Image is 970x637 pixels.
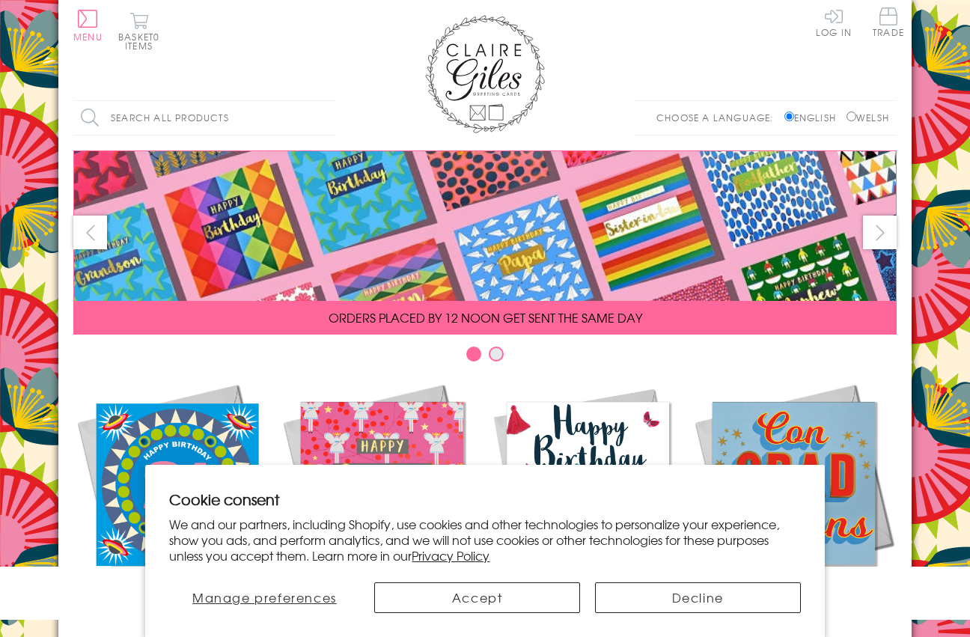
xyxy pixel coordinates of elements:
[73,30,103,43] span: Menu
[169,582,359,613] button: Manage preferences
[73,216,107,249] button: prev
[329,308,642,326] span: ORDERS PLACED BY 12 NOON GET SENT THE SAME DAY
[485,380,691,615] a: Birthdays
[169,516,800,563] p: We and our partners, including Shopify, use cookies and other technologies to personalize your ex...
[873,7,904,40] a: Trade
[873,7,904,37] span: Trade
[73,101,335,135] input: Search all products
[425,15,545,133] img: Claire Giles Greetings Cards
[863,216,897,249] button: next
[192,588,337,606] span: Manage preferences
[125,30,159,52] span: 0 items
[489,347,504,362] button: Carousel Page 2
[169,489,800,510] h2: Cookie consent
[595,582,801,613] button: Decline
[816,7,852,37] a: Log In
[73,10,103,41] button: Menu
[691,380,897,615] a: Academic
[320,101,335,135] input: Search
[784,111,844,124] label: English
[847,111,889,124] label: Welsh
[279,380,485,615] a: Christmas
[466,347,481,362] button: Carousel Page 1 (Current Slide)
[847,112,856,121] input: Welsh
[73,346,897,369] div: Carousel Pagination
[412,546,489,564] a: Privacy Policy
[656,111,781,124] p: Choose a language:
[73,380,279,615] a: New Releases
[118,12,159,50] button: Basket0 items
[784,112,794,121] input: English
[374,582,580,613] button: Accept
